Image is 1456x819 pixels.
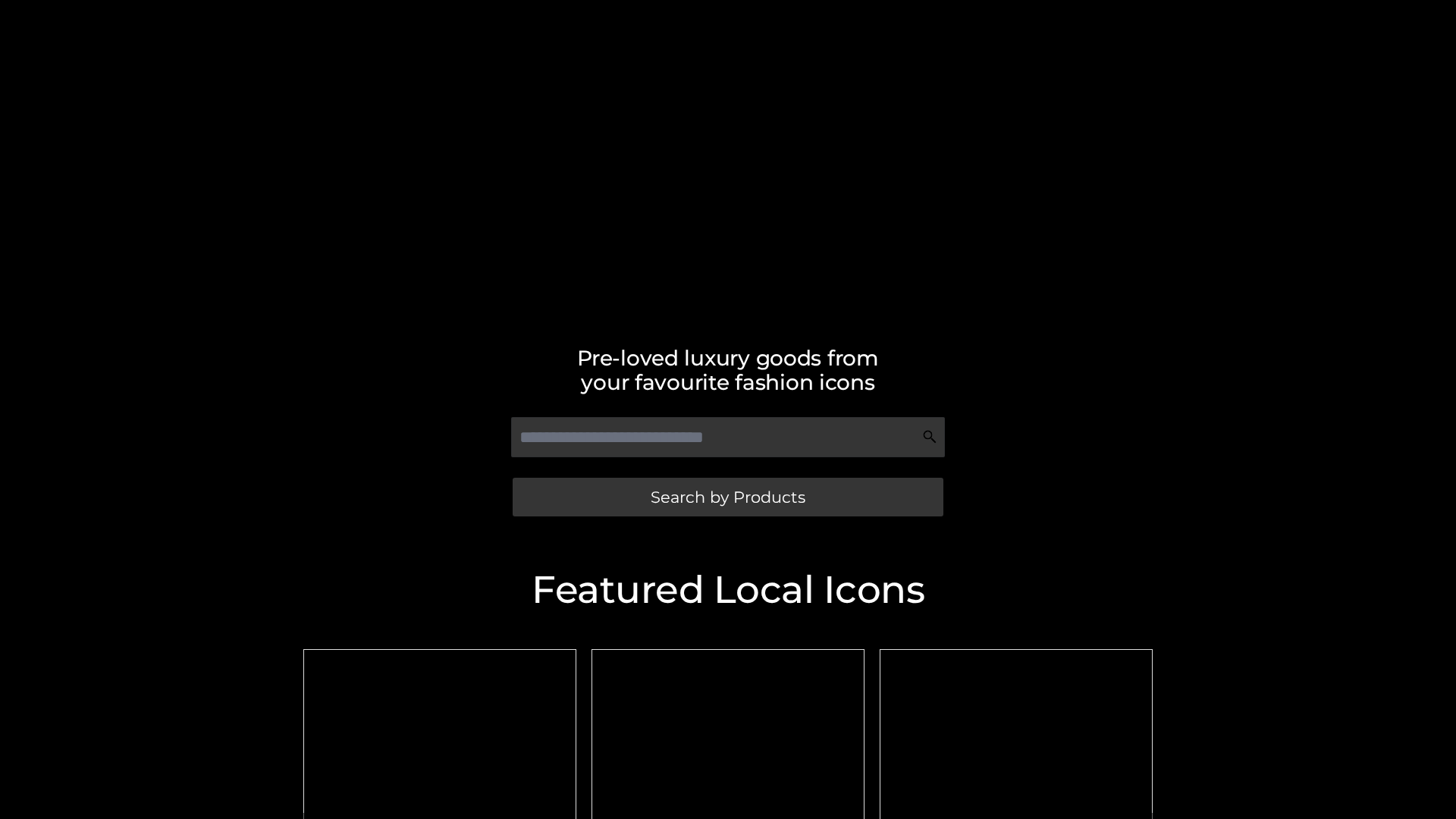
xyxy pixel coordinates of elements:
[651,489,805,505] span: Search by Products
[296,571,1160,609] h2: Featured Local Icons​
[296,346,1160,394] h2: Pre-loved luxury goods from your favourite fashion icons
[922,429,937,444] img: Search Icon
[513,478,943,516] a: Search by Products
